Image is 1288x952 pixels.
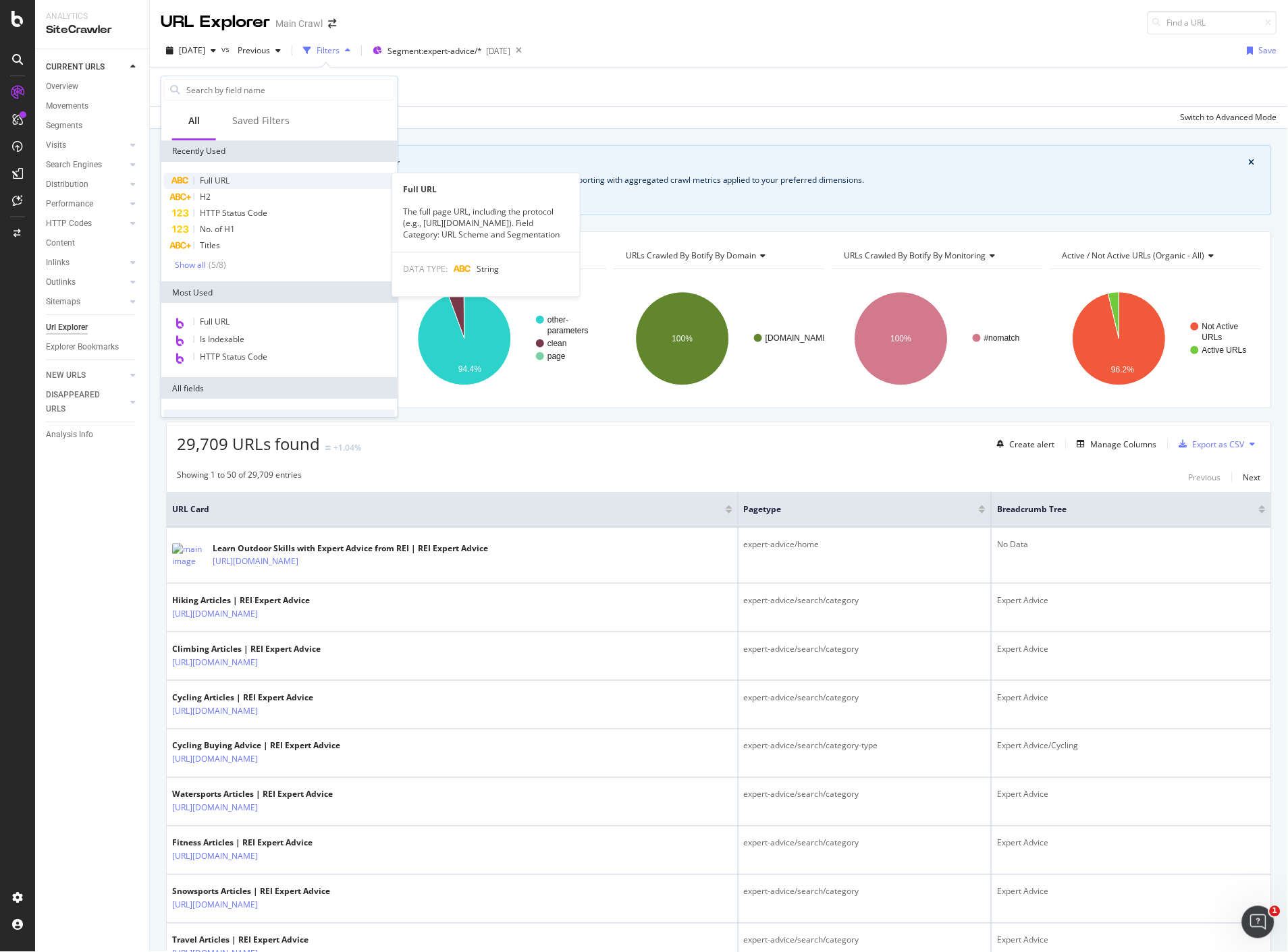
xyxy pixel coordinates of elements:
text: 96.2% [1111,366,1134,375]
div: Expert Advice [997,886,1266,898]
div: Analytics [46,11,138,22]
a: Segments [46,119,140,133]
div: CURRENT URLS [46,60,105,74]
div: Expert Advice [997,789,1266,801]
div: No Data [997,538,1266,551]
a: Url Explorer [46,320,140,335]
div: expert-advice/home [744,538,986,551]
div: Url Explorer [46,320,88,335]
div: Manage Columns [1091,439,1157,450]
div: Next [1243,472,1261,483]
div: expert-advice/search/category [744,886,986,898]
a: Sitemaps [46,295,126,309]
div: Distribution [46,177,88,192]
div: Hiking Articles | REI Expert Advice [172,594,317,607]
div: Snowsports Articles | REI Expert Advice [172,886,330,898]
div: expert-advice/search/category [744,692,986,704]
div: Create alert [1010,439,1055,450]
svg: A chart. [613,280,824,397]
div: [DATE] [486,45,510,57]
div: info banner [166,145,1272,215]
a: [URL][DOMAIN_NAME] [172,753,258,766]
span: Full URL [200,316,230,327]
a: Explorer Bookmarks [46,340,140,354]
a: CURRENT URLS [46,60,126,74]
img: main image [172,543,206,567]
a: DISAPPEARED URLS [46,388,126,416]
div: Crawl metrics are now in the RealKeywords Explorer [196,157,1249,169]
div: Fitness Articles | REI Expert Advice [172,837,317,849]
div: Travel Articles | REI Expert Advice [172,934,317,947]
a: Movements [46,99,140,113]
div: arrow-right-arrow-left [328,19,336,28]
div: expert-advice/search/category [744,789,986,801]
div: expert-advice/search/category [744,934,986,947]
button: Save [1242,40,1277,61]
span: Active / Not Active URLs (organic - all) [1063,250,1205,261]
span: HTTP Status Code [200,351,267,362]
text: page [547,352,566,361]
div: Expert Advice [997,594,1266,607]
svg: A chart. [1050,280,1261,397]
div: expert-advice/search/category [744,837,986,849]
button: Create alert [992,433,1055,455]
h4: Active / Not Active URLs [1060,245,1249,267]
a: Inlinks [46,256,126,270]
div: Sitemaps [46,295,80,309]
div: Content [46,236,75,250]
button: Manage Columns [1072,436,1157,452]
h4: URLs Crawled By Botify By monitoring [842,245,1031,267]
span: URLs Crawled By Botify By monitoring [844,250,986,261]
div: Climbing Articles | REI Expert Advice [172,643,321,655]
div: +1.04% [333,442,361,453]
div: Movements [46,99,88,113]
a: [URL][DOMAIN_NAME] [172,802,258,815]
div: Most Used [161,281,398,303]
div: Full URL [392,184,580,196]
div: Analysis Info [46,428,93,442]
div: The full page URL, including the protocol (e.g., [URL][DOMAIN_NAME]). Field Category: URL Scheme ... [392,206,580,241]
div: expert-advice/search/category [744,643,986,655]
div: Save [1259,45,1277,56]
div: Main Crawl [275,17,323,30]
button: Export as CSV [1174,433,1245,455]
span: 29,709 URLs found [177,432,320,455]
button: Next [1243,469,1261,485]
a: [URL][DOMAIN_NAME] [172,899,258,912]
a: Analysis Info [46,428,140,442]
button: close banner [1245,154,1258,171]
a: Distribution [46,177,126,192]
div: Switch to Advanced Mode [1181,111,1277,123]
div: Expert Advice [997,934,1266,947]
div: Cycling Articles | REI Expert Advice [172,692,317,704]
text: 100% [890,334,911,343]
span: Titles [200,240,220,251]
div: Expert Advice [997,643,1266,655]
a: [URL][DOMAIN_NAME] [172,607,258,621]
div: Explorer Bookmarks [46,340,119,354]
img: Equal [325,446,331,450]
h4: URLs Crawled By Botify By domain [623,245,812,267]
div: All fields [161,377,398,399]
div: Export as CSV [1193,439,1245,450]
text: other- [547,315,568,325]
button: Switch to Advanced Mode [1175,107,1277,128]
div: Visits [46,138,66,152]
a: NEW URLS [46,368,126,383]
span: Full URL [200,175,230,186]
span: vs [221,43,232,55]
a: [URL][DOMAIN_NAME] [213,555,298,568]
a: Overview [46,80,140,94]
span: String [477,263,499,275]
a: Performance [46,197,126,211]
span: URLs Crawled By Botify By domain [626,250,756,261]
span: HTTP Status Code [200,207,267,219]
div: Performance [46,197,93,211]
div: Saved Filters [232,114,290,128]
div: Previous [1189,472,1221,483]
span: No. of H1 [200,223,235,235]
text: parameters [547,326,589,335]
text: URLs [1202,333,1223,342]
